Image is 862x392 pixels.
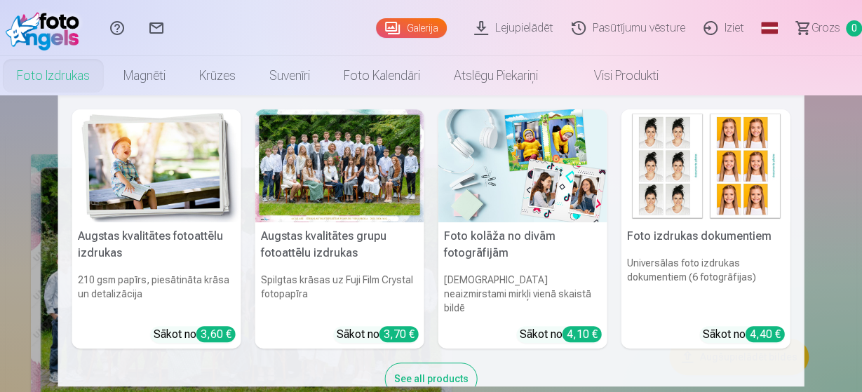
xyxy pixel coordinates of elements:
h6: Universālas foto izdrukas dokumentiem (6 fotogrāfijas) [621,250,790,320]
img: Foto izdrukas dokumentiem [621,109,790,222]
span: 0 [846,20,862,36]
div: Sākot no [703,326,785,343]
div: 4,10 € [563,326,602,342]
div: 3,70 € [379,326,419,342]
h5: Augstas kvalitātes fotoattēlu izdrukas [72,222,241,267]
h5: Foto izdrukas dokumentiem [621,222,790,250]
a: Galerija [376,18,447,38]
h5: Augstas kvalitātes grupu fotoattēlu izdrukas [255,222,424,267]
a: Suvenīri [252,56,327,95]
h6: 210 gsm papīrs, piesātināta krāsa un detalizācija [72,267,241,320]
a: Visi produkti [555,56,675,95]
span: Grozs [812,20,840,36]
a: Augstas kvalitātes fotoattēlu izdrukasAugstas kvalitātes fotoattēlu izdrukas210 gsm papīrs, piesā... [72,109,241,349]
div: 3,60 € [196,326,236,342]
a: See all products [385,370,478,385]
a: Foto kolāža no divām fotogrāfijāmFoto kolāža no divām fotogrāfijām[DEMOGRAPHIC_DATA] neaizmirstam... [438,109,607,349]
div: Sākot no [520,326,602,343]
h6: [DEMOGRAPHIC_DATA] neaizmirstami mirkļi vienā skaistā bildē [438,267,607,320]
a: Atslēgu piekariņi [437,56,555,95]
div: Sākot no [154,326,236,343]
img: /fa3 [6,6,86,50]
a: Foto izdrukas dokumentiemFoto izdrukas dokumentiemUniversālas foto izdrukas dokumentiem (6 fotogr... [621,109,790,349]
div: Sākot no [337,326,419,343]
h6: Spilgtas krāsas uz Fuji Film Crystal fotopapīra [255,267,424,320]
img: Augstas kvalitātes fotoattēlu izdrukas [72,109,241,222]
div: 4,40 € [746,326,785,342]
a: Foto kalendāri [327,56,437,95]
a: Augstas kvalitātes grupu fotoattēlu izdrukasSpilgtas krāsas uz Fuji Film Crystal fotopapīraSākot ... [255,109,424,349]
img: Foto kolāža no divām fotogrāfijām [438,109,607,222]
a: Magnēti [107,56,182,95]
h5: Foto kolāža no divām fotogrāfijām [438,222,607,267]
a: Krūzes [182,56,252,95]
